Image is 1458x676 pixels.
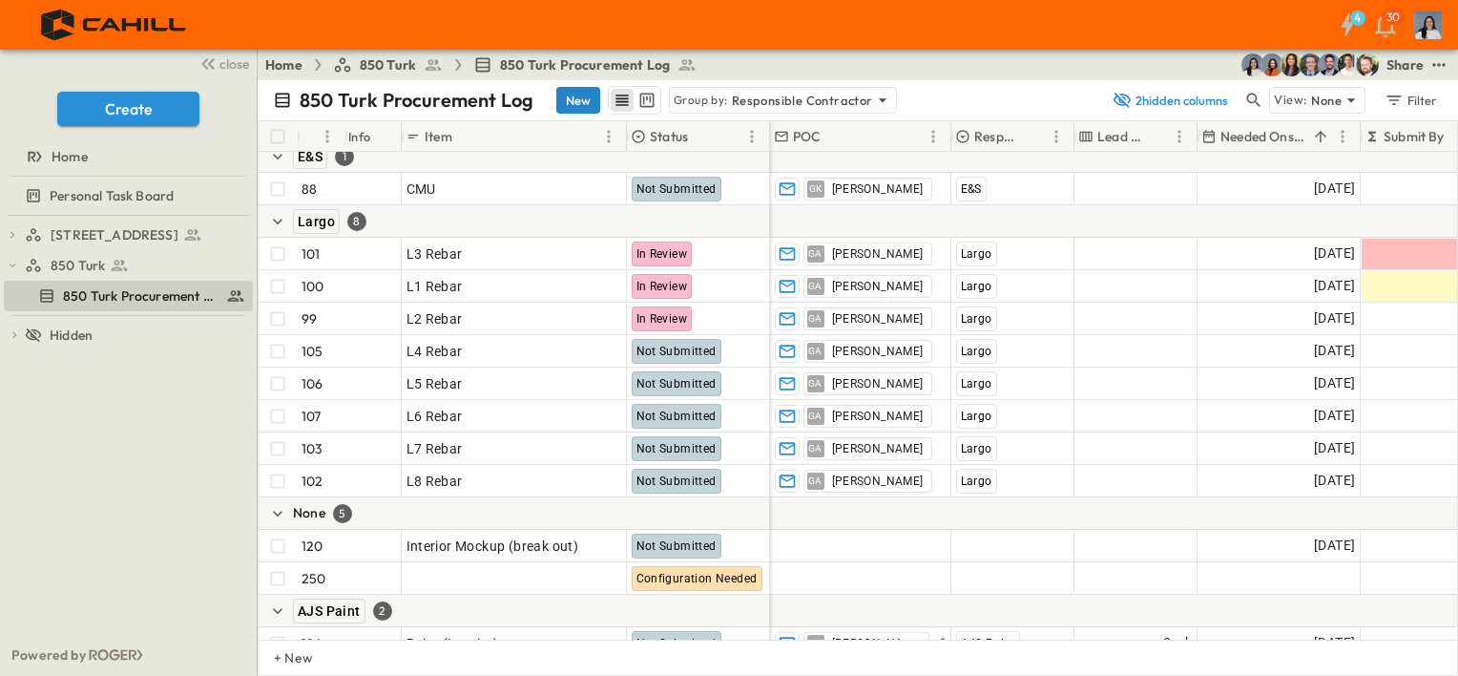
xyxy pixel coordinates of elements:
p: 101 [302,244,321,264]
button: 4 [1328,8,1366,42]
p: Responsible Contractor [974,127,1020,146]
div: 1 [335,147,354,166]
span: Hidden [50,326,93,345]
span: 850 Turk Procurement Log [63,286,219,306]
p: 103 [302,439,323,458]
span: [DATE] [1314,340,1355,362]
span: E&S [298,149,323,164]
p: Group by: [674,91,728,110]
button: Menu [1168,125,1191,148]
span: GA [808,350,823,351]
img: Daniel Esposito (desposito@cahill-sf.com) [1356,53,1379,76]
p: Status [650,127,688,146]
span: L3 Rebar [406,244,463,264]
span: Largo [961,345,992,358]
p: 100 [302,277,324,296]
img: Kyle Baltes (kbaltes@cahill-sf.com) [1337,53,1360,76]
button: row view [611,89,634,112]
nav: breadcrumbs [265,55,708,74]
a: 850 Turk [25,252,249,279]
div: 850 Turk Procurement Logtest [4,281,253,311]
button: Menu [1331,125,1354,148]
div: Info [348,110,371,163]
span: E&S [961,182,982,196]
span: 850 Turk [51,256,105,275]
span: [DATE] [1314,470,1355,492]
span: + 1 [933,634,948,653]
div: # [297,121,344,152]
button: Sort [825,126,846,147]
span: close [219,54,249,74]
p: 250 [302,569,326,588]
button: close [192,50,253,76]
span: [PERSON_NAME] [832,344,924,359]
span: [DATE] [1314,535,1355,557]
span: Largo [961,410,992,423]
span: Largo [298,214,335,229]
p: None [293,503,325,522]
span: [PERSON_NAME] [832,246,924,262]
a: 850 Turk Procurement Log [4,283,249,309]
span: Not Submitted [636,345,717,358]
button: Sort [1310,126,1331,147]
p: 30 [1386,10,1400,25]
button: New [556,87,600,114]
span: [PERSON_NAME] [832,279,924,294]
span: [DATE] [1314,632,1355,654]
a: [STREET_ADDRESS] [25,222,249,248]
span: L2 Rebar [406,309,463,328]
p: 120 [302,537,323,556]
span: Paint (Interior) [406,634,499,653]
p: 88 [302,180,317,199]
p: 105 [302,342,323,361]
div: 5 [333,504,352,523]
button: Sort [692,126,713,147]
img: 4f72bfc4efa7236828875bac24094a5ddb05241e32d018417354e964050affa1.png [23,5,207,45]
span: Largo [961,475,992,488]
span: CMU [406,180,436,199]
a: 850 Turk Procurement Log [473,55,697,74]
span: Not Submitted [636,377,717,391]
span: 850 Turk [360,55,416,74]
span: L4 Rebar [406,342,463,361]
span: Not Submitted [636,539,717,553]
p: 196 [302,634,323,653]
button: Sort [304,126,325,147]
a: 850 Turk [333,55,443,74]
span: Home [52,147,88,166]
button: 2hidden columns [1101,87,1239,114]
span: L7 Rebar [406,439,463,458]
span: Not Submitted [636,442,717,455]
div: table view [608,86,661,115]
button: Menu [597,125,620,148]
span: AJS Paint [298,603,361,619]
span: AJS Paint [961,637,1016,650]
span: GK [809,188,823,189]
a: Home [265,55,302,74]
button: test [1427,53,1450,76]
p: 107 [302,407,322,426]
span: L1 Rebar [406,277,463,296]
img: Cindy De Leon (cdeleon@cahill-sf.com) [1241,53,1264,76]
span: Largo [961,442,992,455]
button: Sort [1147,126,1168,147]
span: GA [808,383,823,384]
span: GA [808,253,823,254]
button: Menu [316,125,339,148]
span: [PERSON_NAME] [832,311,924,327]
div: 2 [373,602,392,621]
button: Menu [1045,125,1068,148]
span: Largo [961,312,992,326]
button: Create [57,92,199,126]
p: Item [425,127,452,146]
span: 2 wk [1163,632,1193,654]
p: Submit By [1384,127,1445,146]
p: None [1311,91,1342,110]
span: Configuration Needed [636,572,758,585]
button: kanban view [635,89,658,112]
div: Share [1386,55,1424,74]
span: [PERSON_NAME] [832,181,924,197]
img: Profile Picture [1414,11,1443,39]
span: GA [808,415,823,416]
